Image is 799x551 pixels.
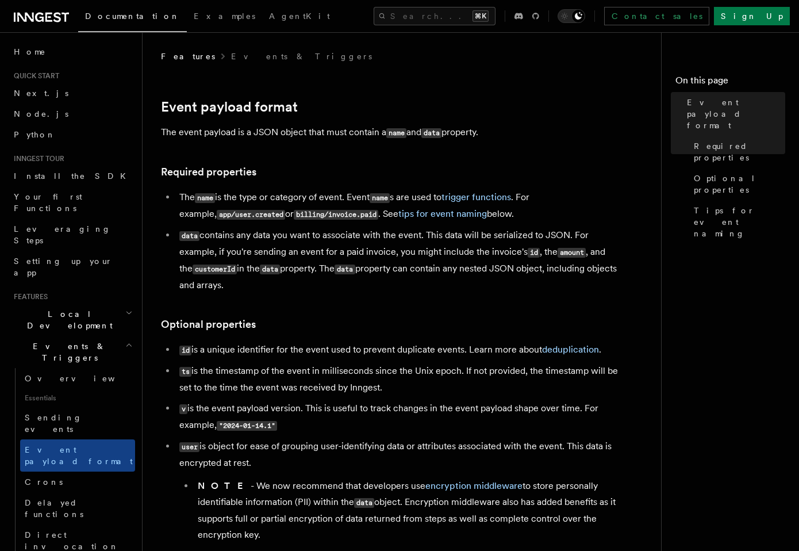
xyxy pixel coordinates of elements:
[78,3,187,32] a: Documentation
[9,154,64,163] span: Inngest tour
[714,7,790,25] a: Sign Up
[687,97,785,131] span: Event payload format
[20,472,135,492] a: Crons
[187,3,262,31] a: Examples
[9,304,135,336] button: Local Development
[14,171,133,181] span: Install the SDK
[9,336,135,368] button: Events & Triggers
[25,498,83,519] span: Delayed functions
[9,340,125,363] span: Events & Triggers
[675,74,785,92] h4: On this page
[689,200,785,244] a: Tips for event naming
[9,166,135,186] a: Install the SDK
[25,374,143,383] span: Overview
[194,12,255,21] span: Examples
[558,9,585,23] button: Toggle dark mode
[9,83,135,104] a: Next.js
[14,46,46,58] span: Home
[9,71,59,81] span: Quick start
[20,389,135,407] span: Essentials
[682,92,785,136] a: Event payload format
[14,89,68,98] span: Next.js
[20,368,135,389] a: Overview
[262,3,337,31] a: AgentKit
[9,41,135,62] a: Home
[9,219,135,251] a: Leveraging Steps
[694,205,785,239] span: Tips for event naming
[25,530,119,551] span: Direct invocation
[9,292,48,301] span: Features
[14,257,113,277] span: Setting up your app
[374,7,495,25] button: Search...⌘K
[20,492,135,525] a: Delayed functions
[694,173,785,196] span: Optional properties
[20,439,135,472] a: Event payload format
[269,12,330,21] span: AgentKit
[689,136,785,168] a: Required properties
[25,413,82,434] span: Sending events
[9,251,135,283] a: Setting up your app
[14,224,111,245] span: Leveraging Steps
[14,192,82,213] span: Your first Functions
[20,407,135,439] a: Sending events
[604,7,709,25] a: Contact sales
[25,477,63,487] span: Crons
[9,186,135,219] a: Your first Functions
[9,104,135,124] a: Node.js
[689,168,785,200] a: Optional properties
[694,140,785,163] span: Required properties
[473,10,489,22] kbd: ⌘K
[85,12,180,21] span: Documentation
[14,109,68,118] span: Node.js
[14,130,56,139] span: Python
[25,445,133,466] span: Event payload format
[9,308,125,331] span: Local Development
[9,124,135,145] a: Python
